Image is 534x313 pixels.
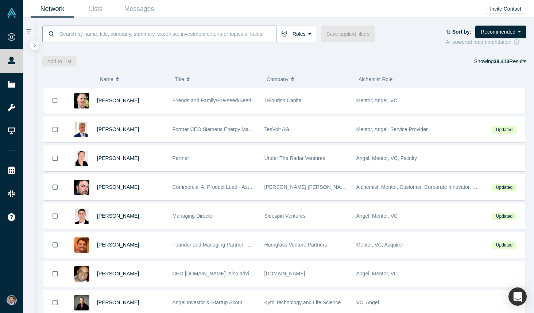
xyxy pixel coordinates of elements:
a: [PERSON_NAME] [97,299,139,305]
span: Friends and Family/Pre-seed/Seed Angel and VC Investor [173,98,304,103]
a: Messages [117,0,161,18]
span: Angel, Mentor, VC, Faculty [356,155,417,161]
button: Bookmark [44,117,66,142]
img: Istvan Jonyer's Profile Image [74,209,89,224]
span: CEO [DOMAIN_NAME]. Also advising and investing. Previously w/ Red Hat, Inktank, DreamHost, etc. [173,271,402,276]
img: Richard Svinkin's Profile Image [74,180,89,195]
img: Thomas Vogelsong's Profile Image [74,295,89,310]
span: Managing Director [173,213,214,219]
span: Mentor, VC, Acquirer [356,242,403,248]
a: [PERSON_NAME] [97,271,139,276]
img: Will Schumaker's Account [7,295,17,305]
button: Roles [276,26,316,42]
button: Bookmark [44,88,66,113]
button: Bookmark [44,203,66,229]
button: Company [267,72,351,87]
span: Angel Investor & Startup Scout [173,299,242,305]
a: [PERSON_NAME] [97,242,139,248]
a: Lists [74,0,117,18]
div: AI-powered recommendation [446,38,526,46]
a: [PERSON_NAME] [97,126,139,132]
span: [DOMAIN_NAME] [264,271,305,276]
strong: Sort by: [452,29,472,35]
span: VC, Angel [356,299,379,305]
a: [PERSON_NAME] [97,213,139,219]
a: [PERSON_NAME] [97,98,139,103]
span: Hourglass Venture Partners [264,242,327,248]
button: Bookmark [44,175,66,200]
button: Bookmark [44,261,66,286]
span: Updated [492,241,516,249]
img: Ravi Subramanian's Profile Image [74,237,89,253]
span: Mentor, Angel, Service Provider [356,126,428,132]
button: Add to List [42,56,77,66]
span: Angel, Mentor, VC [356,213,398,219]
span: Updated [492,126,516,134]
span: Founder and Managing Partner - Hourglass Venture Partners [173,242,311,248]
span: TesVolt AG [264,126,289,132]
button: Recommended [475,26,526,38]
span: Results [494,58,526,64]
span: Title [175,72,184,87]
input: Search by name, title, company, summary, expertise, investment criteria or topics of focus [59,25,276,42]
span: Under The Radar Ventures [264,155,325,161]
span: Mentor, Angel, VC [356,98,398,103]
span: Updated [492,213,516,220]
span: Sidespin Ventures [264,213,306,219]
span: Commercial AI Product Lead - Astellas & Angel Investor - [PERSON_NAME] [PERSON_NAME] Capital, Alc... [173,184,443,190]
span: Angel, Mentor, VC [356,271,398,276]
a: Network [31,0,74,18]
img: Andrey Yruski's Profile Image [74,151,89,166]
span: Kyto Technology and Life Science [264,299,341,305]
button: Name [100,72,167,87]
span: Name [100,72,113,87]
img: Ralf Christian's Profile Image [74,122,89,137]
span: Alchemist Role [359,76,392,82]
span: [PERSON_NAME] [PERSON_NAME] Capital [264,184,367,190]
button: Invite Contact [485,4,526,14]
span: Partner [173,155,189,161]
a: [PERSON_NAME] [97,184,139,190]
img: David Lane's Profile Image [74,93,89,108]
img: Ben Cherian's Profile Image [74,266,89,282]
button: Bookmark [44,232,66,257]
span: Former CEO Siemens Energy Management Division of SIEMENS AG [173,126,329,132]
a: [PERSON_NAME] [97,155,139,161]
button: Title [175,72,259,87]
span: Company [267,72,289,87]
img: Alchemist Vault Logo [7,8,17,18]
span: 1Flourish Capital [264,98,303,103]
button: Bookmark [44,146,66,171]
strong: 38,413 [494,58,509,64]
div: Showing [474,56,526,66]
button: Save applied filters [321,26,375,42]
span: Updated [492,184,516,191]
